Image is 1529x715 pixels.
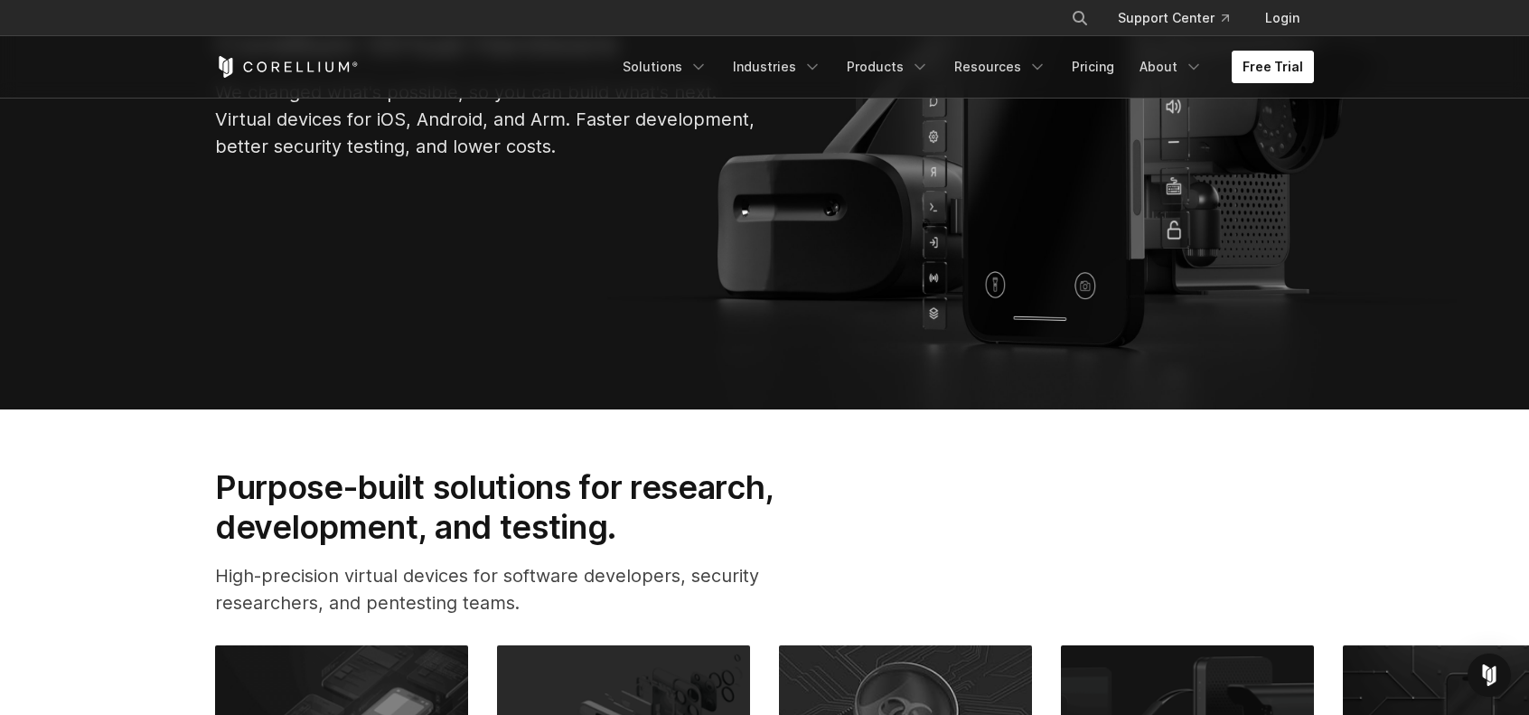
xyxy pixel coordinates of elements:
h2: Purpose-built solutions for research, development, and testing. [215,467,831,548]
a: Free Trial [1232,51,1314,83]
a: Resources [943,51,1057,83]
a: Support Center [1103,2,1243,34]
div: Navigation Menu [612,51,1314,83]
a: Industries [722,51,832,83]
p: High-precision virtual devices for software developers, security researchers, and pentesting teams. [215,562,831,616]
a: Login [1251,2,1314,34]
button: Search [1064,2,1096,34]
div: Navigation Menu [1049,2,1314,34]
div: Open Intercom Messenger [1468,654,1511,697]
a: About [1129,51,1214,83]
a: Pricing [1061,51,1125,83]
p: We changed what's possible, so you can build what's next. Virtual devices for iOS, Android, and A... [215,79,757,160]
a: Corellium Home [215,56,359,78]
a: Products [836,51,940,83]
a: Solutions [612,51,718,83]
